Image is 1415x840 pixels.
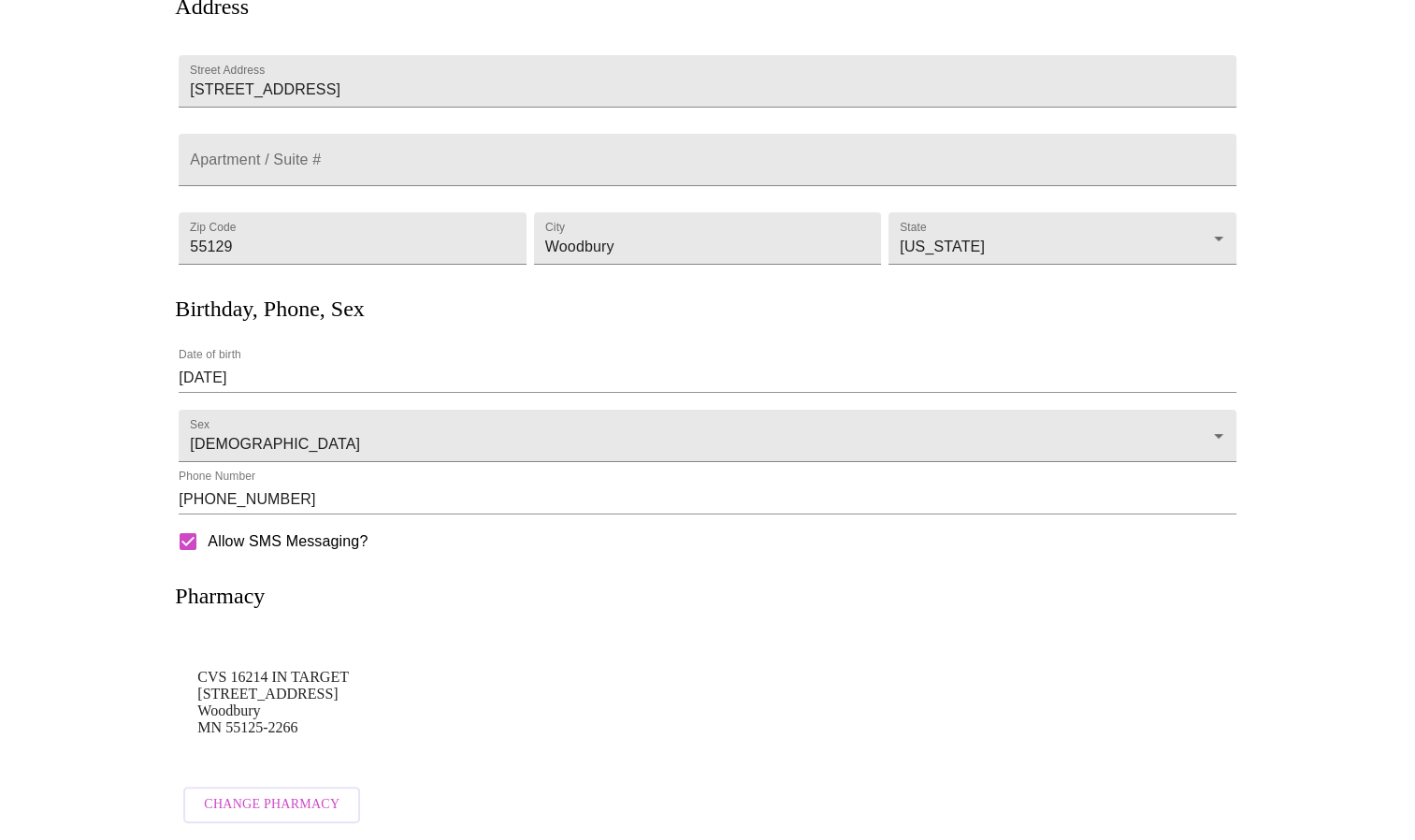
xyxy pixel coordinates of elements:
span: Change Pharmacy [204,793,339,817]
button: Change Pharmacy [183,787,360,823]
label: Phone Number [179,471,255,483]
label: Date of birth [179,350,241,361]
h3: Pharmacy [175,584,265,609]
p: CVS 16214 IN TARGET [STREET_ADDRESS] Woodbury MN 55125-2266 [197,669,1217,736]
h3: Birthday, Phone, Sex [175,297,364,322]
div: [DEMOGRAPHIC_DATA] [179,410,1235,462]
div: [US_STATE] [888,212,1235,265]
span: Allow SMS Messaging? [208,530,368,553]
